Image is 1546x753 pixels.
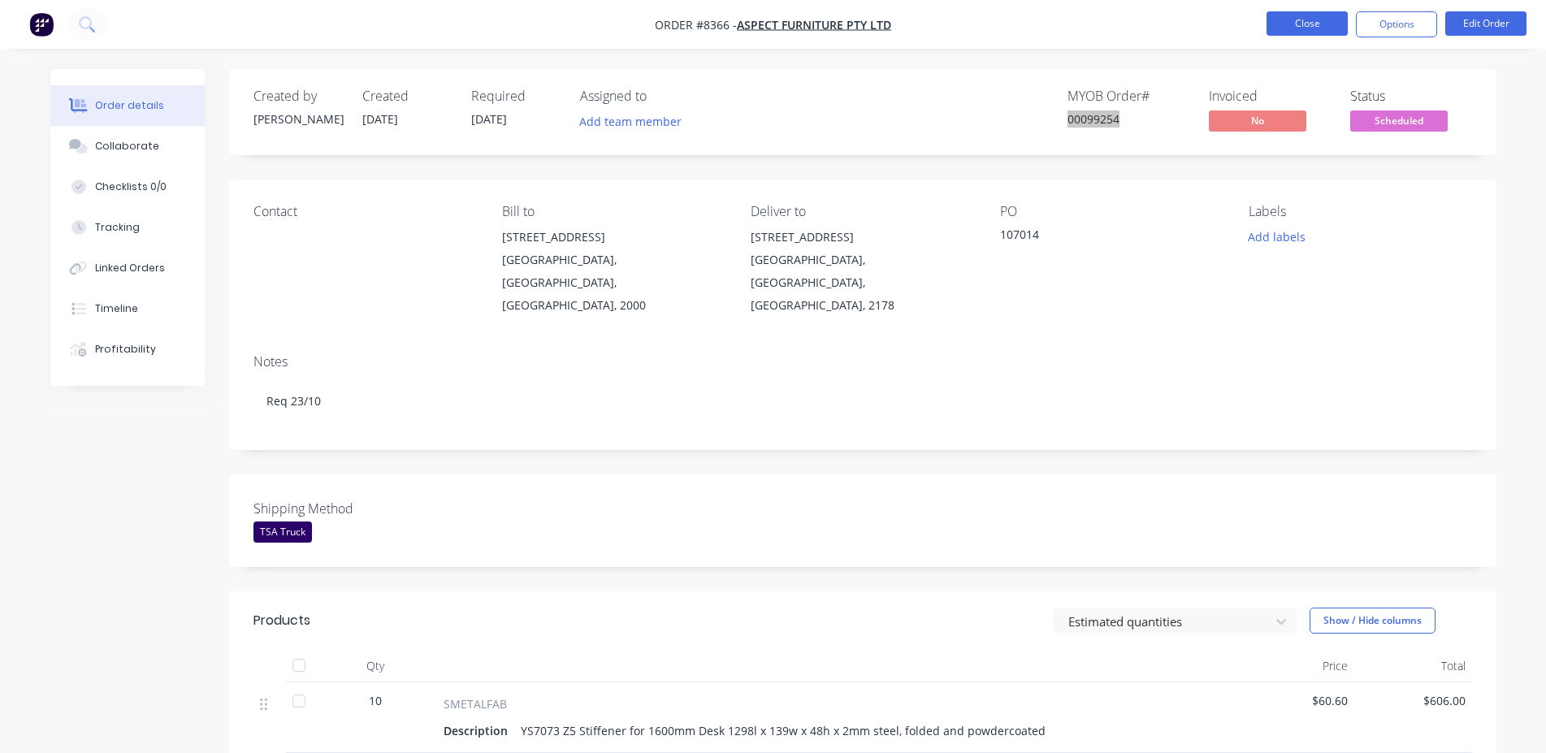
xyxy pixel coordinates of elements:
button: Tracking [50,207,205,248]
div: Checklists 0/0 [95,180,167,194]
div: Price [1236,650,1354,682]
div: Products [253,611,310,630]
div: Assigned to [580,89,743,104]
div: Bill to [502,204,725,219]
div: [STREET_ADDRESS][GEOGRAPHIC_DATA], [GEOGRAPHIC_DATA], [GEOGRAPHIC_DATA], 2000 [502,226,725,317]
span: No [1209,110,1306,131]
button: Add team member [570,110,690,132]
button: Options [1356,11,1437,37]
button: Checklists 0/0 [50,167,205,207]
div: Req 23/10 [253,376,1472,426]
div: Contact [253,204,476,219]
span: SMETALFAB [444,695,507,712]
div: MYOB Order # [1067,89,1189,104]
div: Qty [327,650,424,682]
div: Linked Orders [95,261,165,275]
span: [DATE] [471,111,507,127]
button: Add team member [580,110,691,132]
div: [STREET_ADDRESS] [502,226,725,249]
span: Scheduled [1350,110,1448,131]
button: Timeline [50,288,205,329]
span: $60.60 [1243,692,1348,709]
div: Timeline [95,301,138,316]
div: TSA Truck [253,521,312,543]
div: [STREET_ADDRESS][GEOGRAPHIC_DATA], [GEOGRAPHIC_DATA], [GEOGRAPHIC_DATA], 2178 [751,226,973,317]
button: Order details [50,85,205,126]
button: Collaborate [50,126,205,167]
span: $606.00 [1361,692,1466,709]
div: Tracking [95,220,140,235]
div: [GEOGRAPHIC_DATA], [GEOGRAPHIC_DATA], [GEOGRAPHIC_DATA], 2178 [751,249,973,317]
div: Status [1350,89,1472,104]
div: [STREET_ADDRESS] [751,226,973,249]
img: Factory [29,12,54,37]
button: Linked Orders [50,248,205,288]
div: Notes [253,354,1472,370]
button: Show / Hide columns [1310,608,1436,634]
button: Scheduled [1350,110,1448,135]
div: Created [362,89,452,104]
div: Description [444,719,514,742]
a: Aspect Furniture Pty Ltd [737,17,891,32]
span: Order #8366 - [655,17,737,32]
div: [PERSON_NAME] [253,110,343,128]
div: Collaborate [95,139,159,154]
div: PO [1000,204,1223,219]
label: Shipping Method [253,499,457,518]
span: [DATE] [362,111,398,127]
div: Invoiced [1209,89,1331,104]
div: 00099254 [1067,110,1189,128]
div: Profitability [95,342,156,357]
button: Close [1267,11,1348,36]
div: Deliver to [751,204,973,219]
div: [GEOGRAPHIC_DATA], [GEOGRAPHIC_DATA], [GEOGRAPHIC_DATA], 2000 [502,249,725,317]
button: Edit Order [1445,11,1527,36]
button: Profitability [50,329,205,370]
button: Add labels [1240,226,1314,248]
div: YS7073 Z5 Stiffener for 1600mm Desk 1298l x 139w x 48h x 2mm steel, folded and powdercoated [514,719,1052,742]
span: 10 [369,692,382,709]
div: Labels [1249,204,1471,219]
div: Required [471,89,561,104]
div: Created by [253,89,343,104]
div: 107014 [1000,226,1203,249]
div: Order details [95,98,164,113]
div: Total [1354,650,1472,682]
